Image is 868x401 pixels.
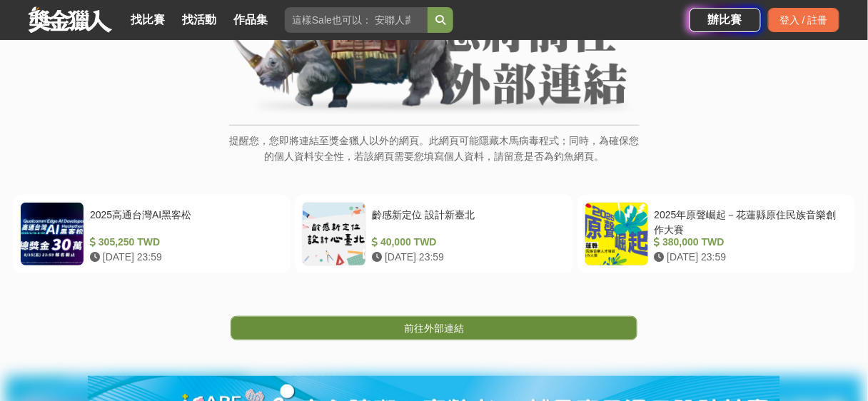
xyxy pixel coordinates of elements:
[690,8,761,32] a: 辦比賽
[90,250,278,265] div: [DATE] 23:59
[228,10,273,30] a: 作品集
[577,195,855,273] a: 2025年原聲崛起－花蓮縣原住民族音樂創作大賽 380,000 TWD [DATE] 23:59
[229,133,640,179] p: 提醒您，您即將連結至獎金獵人以外的網頁。此網頁可能隱藏木馬病毒程式；同時，為確保您的個人資料安全性，若該網頁需要您填寫個人資料，請留意是否為釣魚網頁。
[90,208,278,235] div: 2025高通台灣AI黑客松
[125,10,171,30] a: 找比賽
[372,208,560,235] div: 齡感新定位 設計新臺北
[372,235,560,250] div: 40,000 TWD
[231,316,637,340] a: 前往外部連結
[285,7,428,33] input: 這樣Sale也可以： 安聯人壽創意銷售法募集
[655,250,842,265] div: [DATE] 23:59
[90,235,278,250] div: 305,250 TWD
[655,235,842,250] div: 380,000 TWD
[372,250,560,265] div: [DATE] 23:59
[295,195,572,273] a: 齡感新定位 設計新臺北 40,000 TWD [DATE] 23:59
[13,195,291,273] a: 2025高通台灣AI黑客松 305,250 TWD [DATE] 23:59
[655,208,842,235] div: 2025年原聲崛起－花蓮縣原住民族音樂創作大賽
[404,323,464,334] span: 前往外部連結
[176,10,222,30] a: 找活動
[768,8,839,32] div: 登入 / 註冊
